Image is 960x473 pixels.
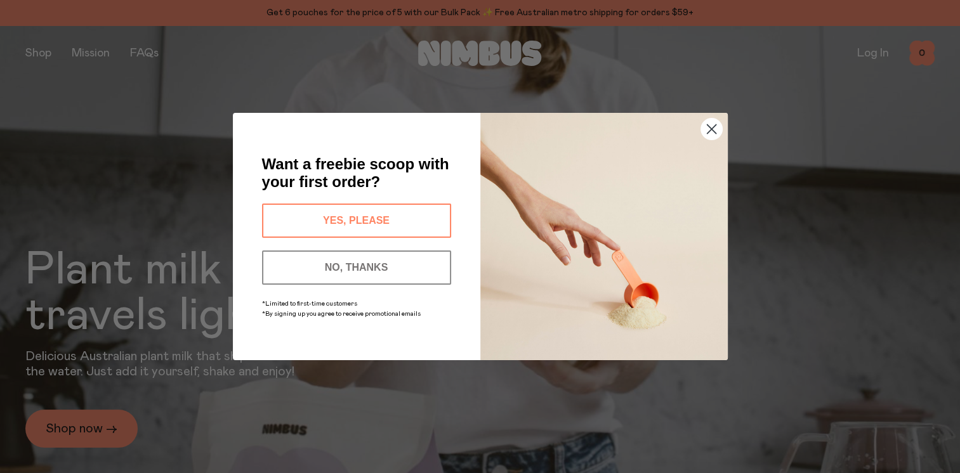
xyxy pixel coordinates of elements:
img: c0d45117-8e62-4a02-9742-374a5db49d45.jpeg [480,113,728,360]
span: *By signing up you agree to receive promotional emails [262,311,421,317]
span: Want a freebie scoop with your first order? [262,155,449,190]
button: NO, THANKS [262,250,451,285]
button: Close dialog [700,118,723,140]
button: YES, PLEASE [262,204,451,238]
span: *Limited to first-time customers [262,301,357,307]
